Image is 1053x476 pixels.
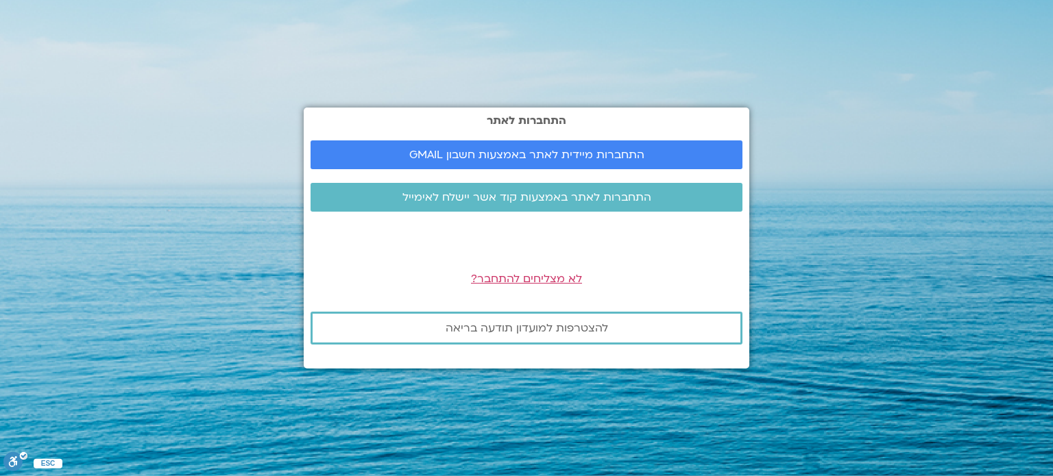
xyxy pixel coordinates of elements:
[409,149,644,161] span: התחברות מיידית לאתר באמצעות חשבון GMAIL
[446,322,608,334] span: להצטרפות למועדון תודעה בריאה
[311,312,742,345] a: להצטרפות למועדון תודעה בריאה
[471,271,582,286] a: לא מצליחים להתחבר?
[311,140,742,169] a: התחברות מיידית לאתר באמצעות חשבון GMAIL
[311,114,742,127] h2: התחברות לאתר
[402,191,651,203] span: התחברות לאתר באמצעות קוד אשר יישלח לאימייל
[311,183,742,212] a: התחברות לאתר באמצעות קוד אשר יישלח לאימייל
